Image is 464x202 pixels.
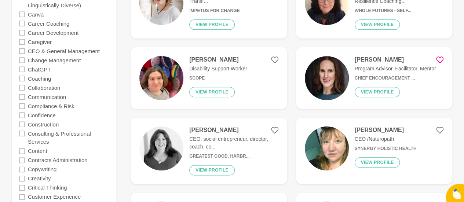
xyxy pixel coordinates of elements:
label: Change Management [28,55,81,65]
button: View profile [189,19,235,30]
label: Construction [28,120,59,129]
label: Compliance & Risk [28,101,74,110]
p: CEO, social entrepreneur, director, coach, co... [189,135,278,151]
label: Creativity [28,174,51,183]
label: Career Development [28,28,78,37]
button: View profile [189,165,235,175]
h6: Synergy Holistic Health [355,146,417,151]
label: CEO & General Management [28,46,100,55]
h4: [PERSON_NAME] [189,126,278,134]
h4: [PERSON_NAME] [355,126,417,134]
p: CEO /Naturopath [355,135,417,143]
label: Collaboration [28,83,60,92]
label: Content [28,146,47,155]
label: Coaching [28,74,51,83]
a: [PERSON_NAME]Program Advisor, Facilitator, MentorChief Encouragement ...View profile [296,47,452,109]
button: View profile [355,19,400,30]
h4: [PERSON_NAME] [355,56,436,63]
h6: Impetus For Change [189,8,278,14]
label: Career Coaching [28,19,69,28]
img: 7101958983b318f7cf5c80865373780b656322cd-1327x1434.jpg [305,56,349,100]
label: Copywriting [28,165,56,174]
label: Customer Experience [28,192,81,201]
button: View profile [355,157,400,168]
label: Caregiver [28,37,52,46]
button: View profile [189,87,235,97]
label: Contracts Administration [28,155,88,165]
h6: Scope [189,76,247,81]
label: Critical Thinking [28,183,67,192]
h6: Chief Encouragement ... [355,76,436,81]
h4: [PERSON_NAME] [189,56,247,63]
label: Canva [28,10,44,19]
img: 4ceb88bc60547d70d94538b8608a531135d40318-2316x3088.jpg [139,56,183,100]
h6: Whole Futures - Self... [355,8,443,14]
label: Consulting & Professional Services [28,129,109,146]
p: Program Advisor, Facilitator, Mentor [355,65,436,73]
a: [PERSON_NAME]CEO, social entrepreneur, director, coach, co...Greatest Good, Harbr...View profile [131,118,287,184]
img: 9b865cc2eef74ab6154a740d4c5435825a7b6e71-2141x2194.jpg [305,126,349,170]
a: [PERSON_NAME]CEO /NaturopathSynergy Holistic HealthView profile [296,118,452,184]
label: ChatGPT [28,65,51,74]
a: [PERSON_NAME]Disability Support WorkerScopeView profile [131,47,287,109]
p: Disability Support Worker [189,65,247,73]
button: View profile [355,87,400,97]
img: 16f74ce8fc436dd1413e5d960e147598d09f7027-500x499.jpg [139,126,183,170]
label: Confidence [28,110,56,120]
label: Communication [28,92,66,101]
h6: Greatest Good, Harbr... [189,154,278,159]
